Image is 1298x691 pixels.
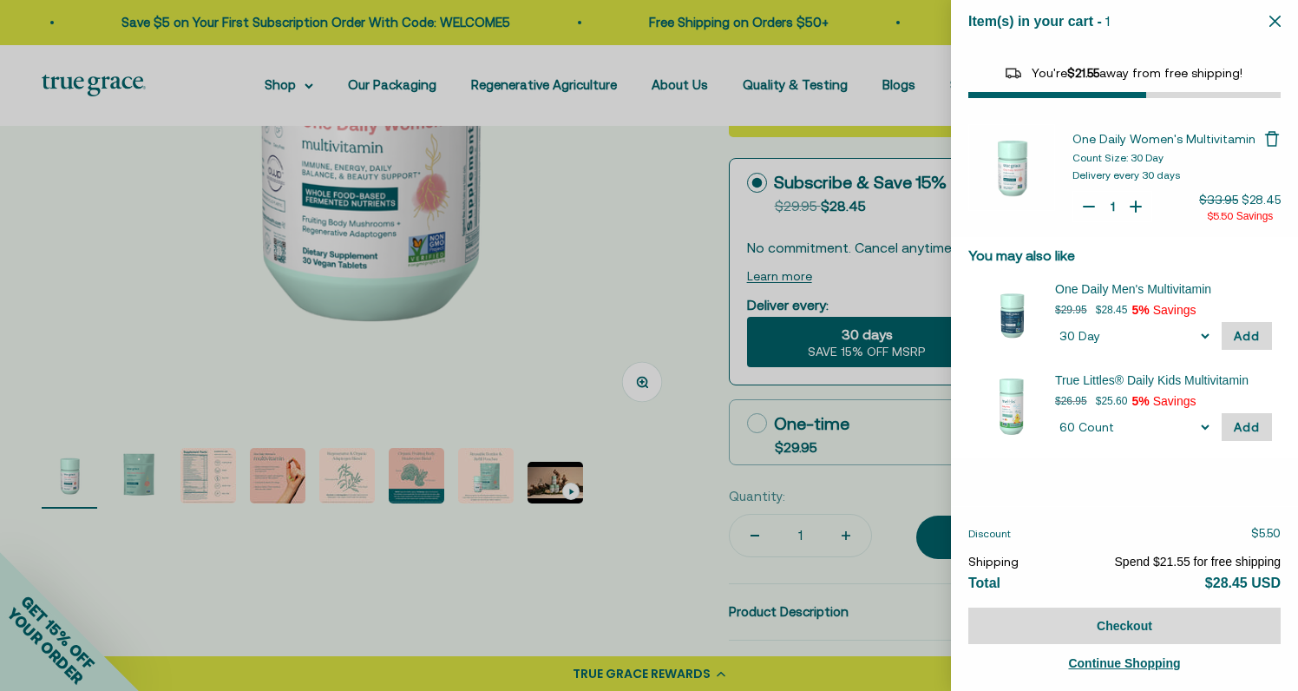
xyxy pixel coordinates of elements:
[1072,132,1255,146] span: One Daily Women's Multivitamin
[1153,303,1196,317] span: Savings
[968,124,1055,211] img: One Daily Women&#39;s Multivitamin - 30 Day
[968,247,1075,263] span: You may also like
[1096,392,1128,410] p: $25.60
[1055,372,1250,389] span: True Littles® Daily Kids Multivitamin
[1067,66,1099,80] span: $21.55
[968,608,1281,644] button: Checkout
[1153,394,1196,408] span: Savings
[1131,303,1149,317] span: 5%
[1269,13,1281,30] button: Close
[1263,130,1281,148] button: Remove One Daily Women's Multivitamin
[1055,392,1087,410] p: $26.95
[977,280,1046,350] img: 30 Day
[1105,13,1110,29] span: 1
[1096,301,1128,319] p: $28.45
[1055,280,1250,298] span: One Daily Men's Multivitamin
[1072,168,1263,182] div: Delivery every 30 days
[1222,322,1272,350] button: Add
[1115,555,1281,569] span: Spend $21.55 for free shipping
[1131,394,1149,408] span: 5%
[968,528,1011,540] span: Discount
[968,576,1000,590] span: Total
[1055,301,1087,319] p: $29.95
[1242,193,1281,207] span: $28.45
[1032,66,1242,80] span: You're away from free shipping!
[1068,656,1180,670] span: Continue Shopping
[1207,210,1233,222] span: $5.50
[1234,420,1260,434] span: Add
[1199,193,1238,207] span: $33.95
[1222,413,1272,441] button: Add
[1234,329,1260,343] span: Add
[977,372,1046,441] img: 60 Count
[1104,198,1121,215] input: Quantity for One Daily Women's Multivitamin
[1072,152,1164,164] span: Count Size: 30 Day
[1205,576,1281,590] span: $28.45 USD
[1055,372,1272,389] div: True Littles® Daily Kids Multivitamin
[1072,130,1263,148] a: One Daily Women's Multivitamin
[1251,526,1281,540] span: $5.50
[1236,210,1274,222] span: Savings
[1055,280,1272,298] div: One Daily Men's Multivitamin
[968,653,1281,674] a: Continue Shopping
[1003,63,1024,83] img: Reward bar icon image
[968,14,1102,29] span: Item(s) in your cart -
[968,555,1019,569] span: Shipping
